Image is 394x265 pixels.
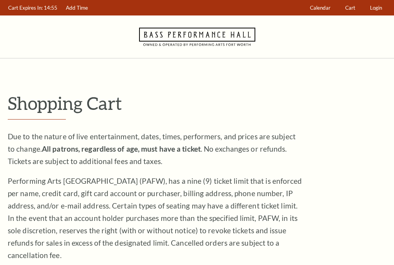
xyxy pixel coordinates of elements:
[310,5,330,11] span: Calendar
[366,0,386,15] a: Login
[42,144,201,153] strong: All patrons, regardless of age, must have a ticket
[8,93,386,113] p: Shopping Cart
[370,5,382,11] span: Login
[8,5,43,11] span: Cart Expires In:
[306,0,334,15] a: Calendar
[345,5,355,11] span: Cart
[8,175,302,262] p: Performing Arts [GEOGRAPHIC_DATA] (PAFW), has a nine (9) ticket limit that is enforced per name, ...
[8,132,296,166] span: Due to the nature of live entertainment, dates, times, performers, and prices are subject to chan...
[44,5,57,11] span: 14:55
[342,0,359,15] a: Cart
[62,0,92,15] a: Add Time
